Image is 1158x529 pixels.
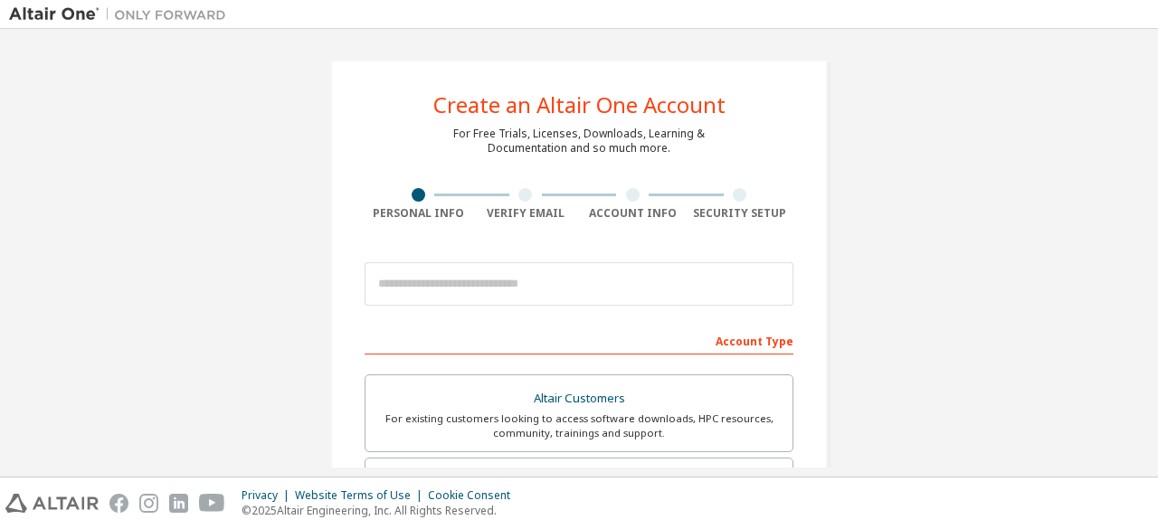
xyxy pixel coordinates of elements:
div: Website Terms of Use [295,488,428,503]
div: For Free Trials, Licenses, Downloads, Learning & Documentation and so much more. [453,127,705,156]
div: Altair Customers [376,386,782,411]
div: Account Info [579,206,687,221]
img: facebook.svg [109,494,128,513]
div: Verify Email [472,206,580,221]
div: For existing customers looking to access software downloads, HPC resources, community, trainings ... [376,411,782,440]
div: Cookie Consent [428,488,521,503]
div: Create an Altair One Account [433,94,726,116]
div: Personal Info [365,206,472,221]
img: altair_logo.svg [5,494,99,513]
div: Security Setup [687,206,794,221]
p: © 2025 Altair Engineering, Inc. All Rights Reserved. [242,503,521,518]
div: Privacy [242,488,295,503]
img: linkedin.svg [169,494,188,513]
img: instagram.svg [139,494,158,513]
img: youtube.svg [199,494,225,513]
img: Altair One [9,5,235,24]
div: Account Type [365,326,793,354]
